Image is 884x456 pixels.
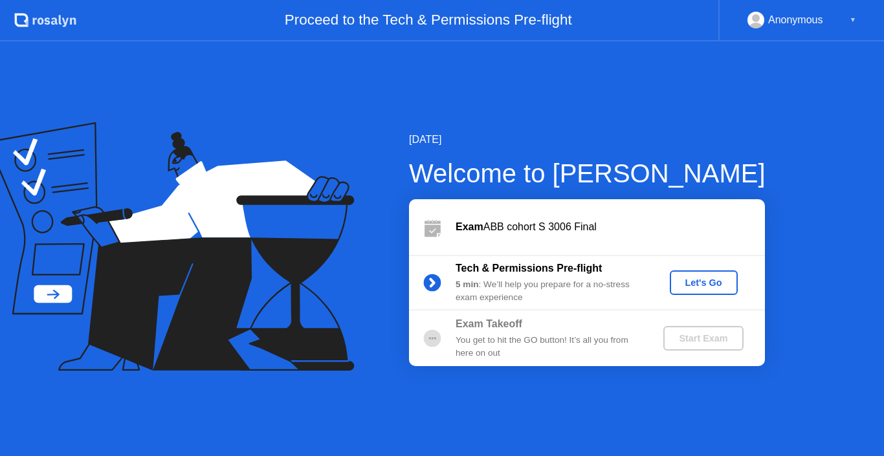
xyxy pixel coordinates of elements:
[409,154,766,193] div: Welcome to [PERSON_NAME]
[456,279,479,289] b: 5 min
[670,270,738,295] button: Let's Go
[669,333,738,343] div: Start Exam
[456,263,602,274] b: Tech & Permissions Pre-flight
[850,12,856,28] div: ▼
[456,219,765,235] div: ABB cohort S 3006 Final
[675,277,733,288] div: Let's Go
[409,132,766,147] div: [DATE]
[456,318,522,329] b: Exam Takeoff
[456,334,642,360] div: You get to hit the GO button! It’s all you from here on out
[663,326,743,351] button: Start Exam
[456,221,483,232] b: Exam
[456,278,642,305] div: : We’ll help you prepare for a no-stress exam experience
[768,12,823,28] div: Anonymous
